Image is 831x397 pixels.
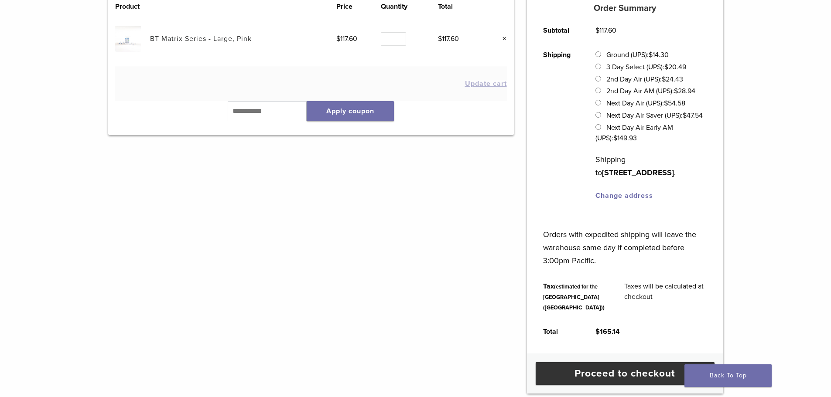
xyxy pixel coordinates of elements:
[533,18,586,43] th: Subtotal
[664,99,668,108] span: $
[595,153,707,179] p: Shipping to .
[595,26,599,35] span: $
[115,1,150,12] th: Product
[602,168,674,177] strong: [STREET_ADDRESS]
[595,191,653,200] a: Change address
[307,101,394,121] button: Apply coupon
[606,51,669,59] label: Ground (UPS):
[336,34,357,43] bdi: 117.60
[664,99,685,108] bdi: 54.58
[543,215,707,267] p: Orders with expedited shipping will leave the warehouse same day if completed before 3:00pm Pacific.
[595,327,600,336] span: $
[595,123,673,143] label: Next Day Air Early AM (UPS):
[606,63,686,71] label: 3 Day Select (UPS):
[606,99,685,108] label: Next Day Air (UPS):
[649,51,669,59] bdi: 14.30
[664,63,686,71] bdi: 20.49
[533,319,586,344] th: Total
[336,34,340,43] span: $
[662,75,666,84] span: $
[381,1,438,12] th: Quantity
[533,43,586,208] th: Shipping
[150,34,252,43] a: BT Matrix Series - Large, Pink
[595,327,620,336] bdi: 165.14
[664,63,668,71] span: $
[606,75,683,84] label: 2nd Day Air (UPS):
[438,34,442,43] span: $
[613,134,637,143] bdi: 149.93
[674,87,695,95] bdi: 28.94
[649,51,653,59] span: $
[465,80,507,87] button: Update cart
[684,364,772,387] a: Back To Top
[115,26,141,51] img: BT Matrix Series - Large, Pink
[438,34,459,43] bdi: 117.60
[533,274,615,319] th: Tax
[536,362,715,385] a: Proceed to checkout
[606,111,703,120] label: Next Day Air Saver (UPS):
[543,283,605,311] small: (estimated for the [GEOGRAPHIC_DATA] ([GEOGRAPHIC_DATA]))
[615,274,717,319] td: Taxes will be calculated at checkout
[683,111,703,120] bdi: 47.54
[662,75,683,84] bdi: 24.43
[606,87,695,95] label: 2nd Day Air AM (UPS):
[496,33,507,44] a: Remove this item
[595,26,616,35] bdi: 117.60
[674,87,678,95] span: $
[613,134,617,143] span: $
[683,111,687,120] span: $
[336,1,381,12] th: Price
[527,3,723,14] h5: Order Summary
[438,1,483,12] th: Total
